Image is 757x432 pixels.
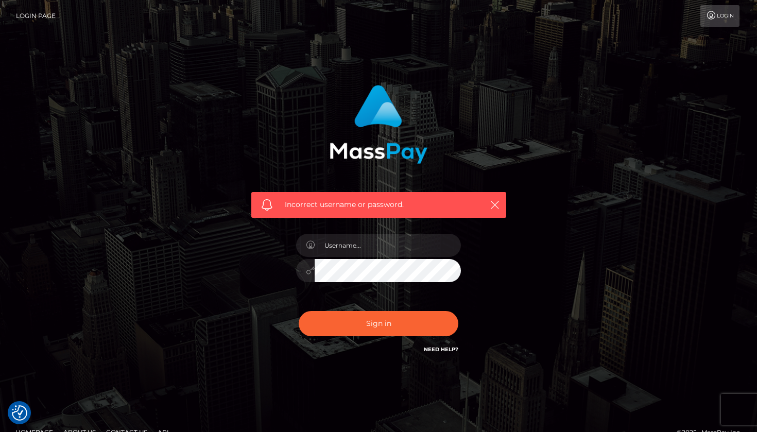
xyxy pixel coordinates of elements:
a: Login [700,5,739,27]
a: Login Page [16,5,56,27]
img: Revisit consent button [12,405,27,421]
a: Need Help? [424,346,458,353]
img: MassPay Login [330,85,427,164]
input: Username... [315,234,461,257]
span: Incorrect username or password. [285,199,473,210]
button: Consent Preferences [12,405,27,421]
button: Sign in [299,311,458,336]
